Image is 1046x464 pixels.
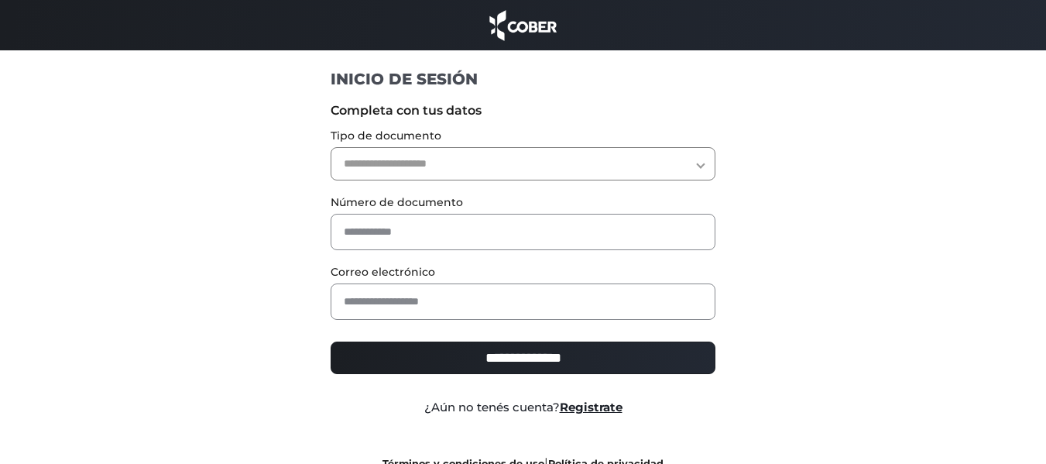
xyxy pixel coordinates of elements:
[331,69,715,89] h1: INICIO DE SESIÓN
[560,400,622,414] a: Registrate
[331,264,715,280] label: Correo electrónico
[331,194,715,211] label: Número de documento
[319,399,727,417] div: ¿Aún no tenés cuenta?
[331,128,715,144] label: Tipo de documento
[331,101,715,120] label: Completa con tus datos
[485,8,561,43] img: cober_marca.png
